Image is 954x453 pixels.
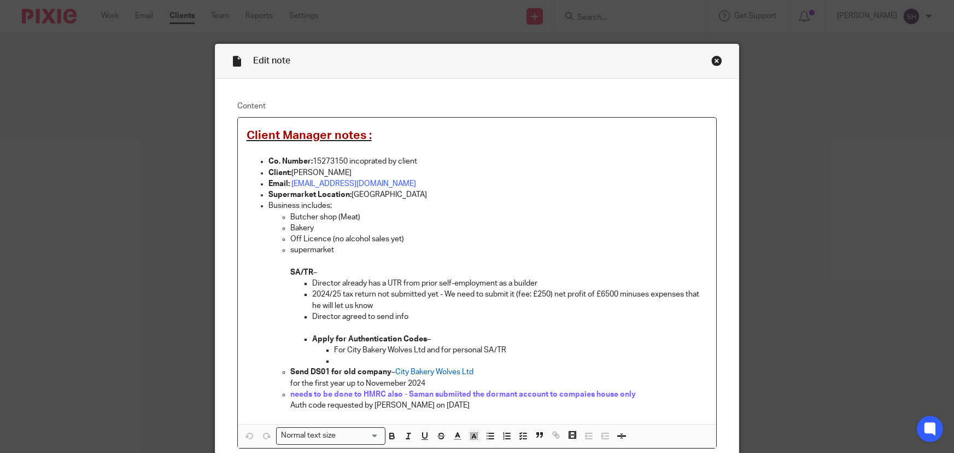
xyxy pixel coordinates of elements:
[340,430,379,442] input: Search for option
[290,245,708,255] p: supermarket
[268,191,352,199] strong: Supermarket Location:
[290,391,636,398] span: needs to be done to HMRC also - Saman submiited the dormant account to compaies house only
[290,269,313,276] strong: SA/TR
[312,289,708,311] p: 2024/25 tax return not submitted yet - We need to submit it (fee: £250) net profit of £6500 minus...
[312,311,708,322] p: Director agreed to send info
[290,368,391,376] strong: Send DS01 for old company
[290,212,708,223] p: Butcher shop (Meat)
[291,180,416,188] a: [EMAIL_ADDRESS][DOMAIN_NAME]
[290,223,708,234] p: Bakery
[276,427,385,444] div: Search for option
[711,55,722,66] div: Close this dialog window
[237,101,717,112] label: Content
[247,130,372,141] span: Client Manager notes :
[290,367,708,377] p: –
[290,267,708,278] p: –
[290,378,708,389] p: for the first year up to Novemeber 2024
[268,158,313,165] strong: Co. Number:
[279,430,338,442] span: Normal text size
[268,169,291,177] strong: Client:
[268,167,708,178] p: [PERSON_NAME]
[290,234,708,245] p: Off Licence (no alcohol sales yet)
[268,189,708,200] p: [GEOGRAPHIC_DATA]
[312,278,708,289] p: Director already has a UTR from prior self-employment as a builder
[268,156,708,167] p: 15273150 incoprated by client
[312,334,708,345] p: –
[268,180,290,188] strong: Email:
[334,345,708,356] p: For City Bakery Wolves Ltd and for personal SA/TR
[268,200,708,211] p: Business includes:
[395,368,473,376] span: City Bakery Wolves Ltd
[312,335,427,343] strong: Apply for Authentication Codes
[253,56,290,65] span: Edit note
[290,400,708,411] p: Auth code requested by [PERSON_NAME] on [DATE]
